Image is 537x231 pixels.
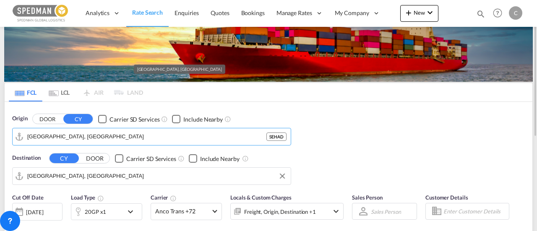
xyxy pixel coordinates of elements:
md-icon: icon-chevron-down [125,207,140,217]
span: Bookings [241,9,265,16]
div: Freight Origin Destination Factory Stuffingicon-chevron-down [230,203,344,220]
span: Customer Details [425,194,468,201]
span: Carrier [151,194,177,201]
md-icon: icon-chevron-down [331,206,341,216]
span: New [404,9,435,16]
md-icon: icon-plus 400-fg [404,8,414,18]
md-icon: The selected Trucker/Carrierwill be displayed in the rate results If the rates are from another f... [170,195,177,202]
div: Include Nearby [183,115,223,124]
md-checkbox: Checkbox No Ink [98,114,159,123]
md-checkbox: Checkbox No Ink [115,154,176,163]
input: Search by Port [27,130,266,143]
span: Quotes [211,9,229,16]
md-input-container: Halmstad, SEHAD [13,128,291,145]
button: CY [63,114,93,124]
button: CY [50,153,79,163]
div: Help [490,6,509,21]
button: DOOR [80,153,109,163]
span: Sales Person [352,194,383,201]
span: Locals & Custom Charges [230,194,292,201]
md-icon: icon-chevron-down [425,8,435,18]
div: C [509,6,522,20]
input: Enter Customer Details [443,205,506,218]
md-select: Sales Person [370,205,402,218]
img: LCL+%26+FCL+BACKGROUND.png [4,4,533,82]
div: Include Nearby [200,155,240,163]
input: Search by Port [27,170,287,182]
button: DOOR [33,114,62,124]
span: Enquiries [175,9,199,16]
span: Destination [12,154,41,162]
div: Carrier SD Services [109,115,159,124]
div: Carrier SD Services [126,155,176,163]
span: Analytics [86,9,109,17]
md-checkbox: Checkbox No Ink [189,154,240,163]
div: [DATE] [12,203,63,221]
md-input-container: Jebel Ali, AEJEA [13,168,291,184]
span: Load Type [71,194,104,201]
div: 20GP x1icon-chevron-down [71,203,142,220]
span: Cut Off Date [12,194,44,201]
md-icon: Unchecked: Search for CY (Container Yard) services for all selected carriers.Checked : Search for... [178,155,185,162]
div: icon-magnify [476,9,485,22]
div: [DATE] [26,208,43,216]
md-icon: icon-information-outline [97,195,104,202]
span: Origin [12,114,27,123]
md-icon: Unchecked: Ignores neighbouring ports when fetching rates.Checked : Includes neighbouring ports w... [224,116,231,122]
button: Clear Input [276,170,289,182]
md-icon: icon-magnify [476,9,485,18]
span: Anco Trans +72 [155,207,210,215]
md-tab-item: LCL [42,83,76,101]
div: [GEOGRAPHIC_DATA], [GEOGRAPHIC_DATA] [137,65,222,74]
md-tab-item: FCL [9,83,42,101]
md-icon: Unchecked: Ignores neighbouring ports when fetching rates.Checked : Includes neighbouring ports w... [242,155,249,162]
span: My Company [335,9,369,17]
div: SEHAD [266,132,287,141]
div: Freight Origin Destination Factory Stuffing [244,206,316,218]
span: Manage Rates [276,9,312,17]
span: Help [490,6,505,20]
md-icon: Unchecked: Search for CY (Container Yard) services for all selected carriers.Checked : Search for... [161,116,168,122]
md-pagination-wrapper: Use the left and right arrow keys to navigate between tabs [9,83,143,101]
md-checkbox: Checkbox No Ink [172,114,223,123]
div: 20GP x1 [85,206,106,218]
img: c12ca350ff1b11efb6b291369744d907.png [13,4,69,23]
button: icon-plus 400-fgNewicon-chevron-down [400,5,438,22]
span: Rate Search [132,9,163,16]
